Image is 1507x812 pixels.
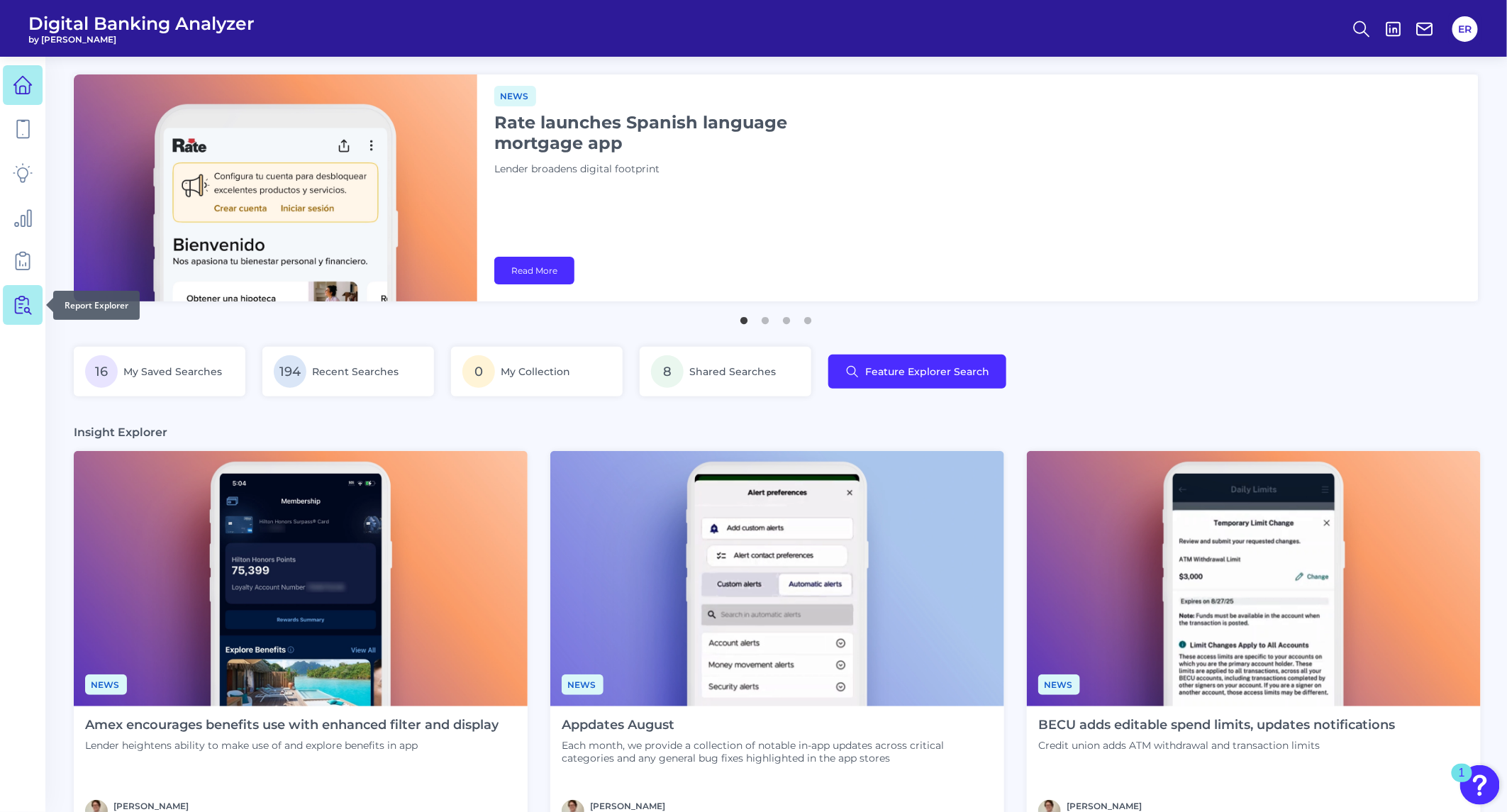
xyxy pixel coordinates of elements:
p: Credit union adds ATM withdrawal and transaction limits [1038,739,1396,752]
span: Feature Explorer Search [865,366,989,377]
a: News [562,677,604,691]
h4: BECU adds editable spend limits, updates notifications [1038,718,1396,733]
span: by [PERSON_NAME] [28,34,255,45]
button: Open Resource Center, 1 new notification [1460,765,1500,805]
a: 16My Saved Searches [74,347,245,396]
h3: Insight Explorer [74,425,167,440]
button: Feature Explorer Search [828,355,1006,389]
a: [PERSON_NAME] [113,801,189,811]
div: Report Explorer [53,291,140,320]
h1: Rate launches Spanish language mortgage app [494,112,849,153]
span: 194 [274,355,306,388]
span: My Saved Searches [123,365,222,378]
a: 0My Collection [451,347,623,396]
a: Read More [494,257,574,284]
a: [PERSON_NAME] [590,801,665,811]
span: 0 [462,355,495,388]
p: Lender broadens digital footprint [494,162,849,177]
img: Appdates - Phone.png [550,451,1004,706]
span: News [85,674,127,695]
span: News [494,86,536,106]
span: News [1038,674,1080,695]
span: Recent Searches [312,365,399,378]
button: 1 [738,310,752,324]
button: 2 [759,310,773,324]
span: Shared Searches [689,365,776,378]
img: News - Phone (2).png [1027,451,1481,706]
h4: Amex encourages benefits use with enhanced filter and display [85,718,499,733]
img: News - Phone (4).png [74,451,528,706]
a: News [85,677,127,691]
span: 16 [85,355,118,388]
a: [PERSON_NAME] [1067,801,1142,811]
a: 194Recent Searches [262,347,434,396]
span: 8 [651,355,684,388]
a: 8Shared Searches [640,347,811,396]
img: bannerImg [74,74,477,301]
a: News [1038,677,1080,691]
div: 1 [1459,773,1465,791]
button: ER [1452,16,1478,42]
button: 3 [780,310,794,324]
span: Digital Banking Analyzer [28,13,255,34]
p: Lender heightens ability to make use of and explore benefits in app [85,739,499,752]
p: Each month, we provide a collection of notable in-app updates across critical categories and any ... [562,739,993,764]
button: 4 [801,310,816,324]
h4: Appdates August [562,718,993,733]
a: News [494,89,536,102]
span: My Collection [501,365,570,378]
span: News [562,674,604,695]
